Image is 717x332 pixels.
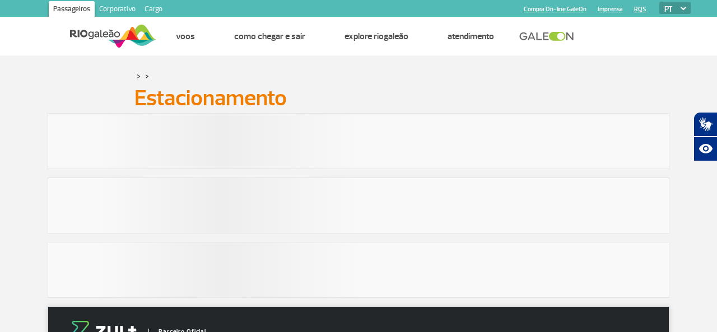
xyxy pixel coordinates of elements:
a: Como chegar e sair [234,31,305,42]
button: Abrir tradutor de língua de sinais. [693,112,717,137]
a: Imprensa [598,6,623,13]
a: Corporativo [95,1,140,19]
a: Compra On-line GaleOn [524,6,586,13]
button: Abrir recursos assistivos. [693,137,717,161]
a: Voos [176,31,195,42]
a: RQS [634,6,646,13]
a: > [137,69,141,82]
a: Atendimento [448,31,494,42]
h1: Estacionamento [134,88,583,107]
a: Passageiros [49,1,95,19]
a: Explore RIOgaleão [344,31,408,42]
div: Plugin de acessibilidade da Hand Talk. [693,112,717,161]
a: > [145,69,149,82]
a: Cargo [140,1,167,19]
